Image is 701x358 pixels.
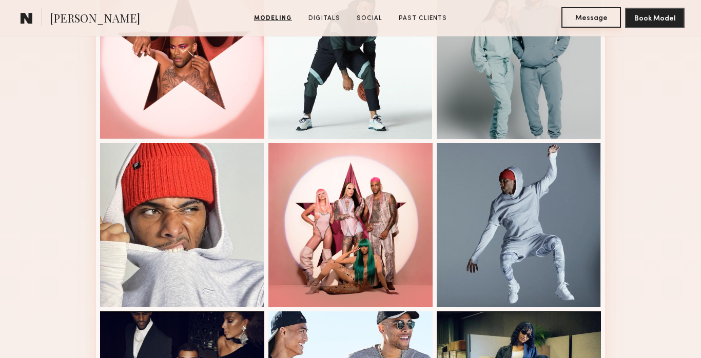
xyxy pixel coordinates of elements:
a: Past Clients [395,14,451,23]
a: Social [353,14,386,23]
a: Digitals [304,14,344,23]
span: [PERSON_NAME] [50,10,140,28]
button: Message [561,7,621,28]
a: Book Model [625,13,685,22]
a: Modeling [250,14,296,23]
button: Book Model [625,8,685,28]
